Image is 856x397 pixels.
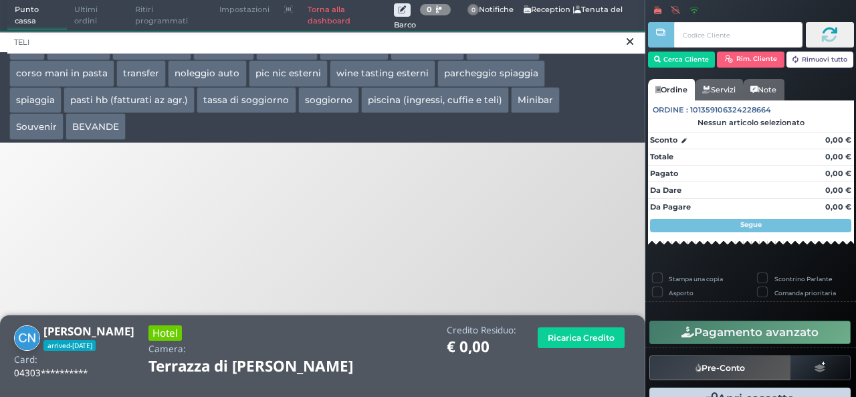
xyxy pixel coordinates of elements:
h4: Card: [14,355,37,365]
button: Pagamento avanzato [649,321,851,343]
strong: 0,00 € [825,202,851,212]
button: corso mani in pasta [9,60,114,87]
strong: Sconto [650,135,677,146]
a: Servizi [695,79,743,100]
button: Cerca Cliente [648,52,716,68]
span: Ordine : [653,104,688,116]
input: Ricerca articolo [7,31,645,54]
button: transfer [116,60,166,87]
button: Pre-Conto [649,355,791,380]
button: pasti hb (fatturati az agr.) [64,87,195,114]
h4: Camera: [148,344,186,354]
strong: Pagato [650,169,678,178]
span: 0 [467,4,479,16]
button: Souvenir [9,113,64,140]
button: parcheggio spiaggia [437,60,545,87]
div: Nessun articolo selezionato [648,118,854,127]
button: Rim. Cliente [717,52,784,68]
button: soggiorno [298,87,359,114]
label: Asporto [669,289,693,297]
strong: 0,00 € [825,152,851,161]
a: Note [743,79,784,100]
button: Minibar [511,87,560,114]
span: 101359106324228664 [690,104,771,116]
span: arrived-[DATE] [43,340,96,351]
button: noleggio auto [168,60,246,87]
button: wine tasting esterni [330,60,435,87]
button: Rimuovi tutto [786,52,854,68]
img: Cees Nieman [14,325,40,351]
strong: 0,00 € [825,185,851,195]
strong: Segue [740,220,762,229]
b: [PERSON_NAME] [43,323,134,339]
button: Ricarica Credito [538,327,625,348]
button: pic nic esterni [249,60,328,87]
h4: Credito Residuo: [447,325,516,335]
strong: 0,00 € [825,169,851,178]
span: Ultimi ordini [67,1,128,31]
strong: Totale [650,152,673,161]
label: Comanda prioritaria [774,289,836,297]
input: Codice Cliente [674,22,802,48]
button: BEVANDE [66,113,126,140]
span: Impostazioni [212,1,277,19]
span: Punto cassa [7,1,68,31]
h3: Hotel [148,325,182,341]
a: Torna alla dashboard [300,1,393,31]
h1: Terrazza di [PERSON_NAME] [148,358,391,375]
button: piscina (ingressi, cuffie e teli) [361,87,509,114]
button: spiaggia [9,87,62,114]
span: Ritiri programmati [128,1,212,31]
b: 0 [427,5,432,14]
a: Ordine [648,79,695,100]
strong: Da Pagare [650,202,691,212]
label: Stampa una copia [669,274,723,283]
strong: Da Dare [650,185,681,195]
h1: € 0,00 [447,339,516,355]
button: tassa di soggiorno [197,87,296,114]
label: Scontrino Parlante [774,274,832,283]
strong: 0,00 € [825,135,851,145]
